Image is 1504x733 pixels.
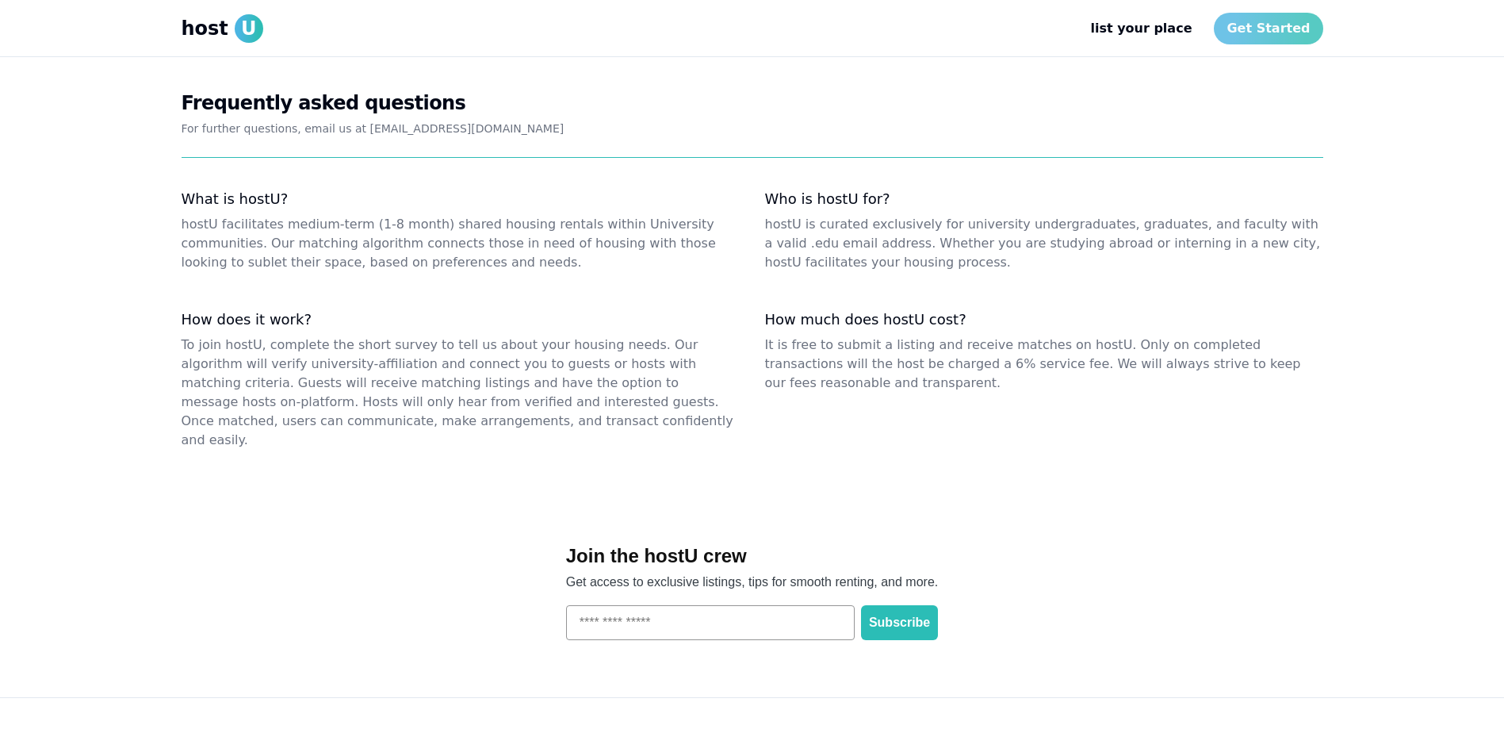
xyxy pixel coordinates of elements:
[182,336,740,450] dd: To join hostU, complete the short survey to tell us about your housing needs. Our algorithm will ...
[765,336,1323,393] dd: It is free to submit a listing and receive matches on hostU. Only on completed transactions will ...
[861,605,938,640] button: Subscribe
[566,575,939,589] span: Get access to exclusive listings, tips for smooth renting, and more.
[182,90,1323,116] h2: Frequently asked questions
[765,215,1323,272] dd: hostU is curated exclusively for university undergraduates, graduates, and faculty with a valid ....
[182,215,740,272] dd: hostU facilitates medium-term (1-8 month) shared housing rentals within University communities. O...
[182,16,228,41] span: host
[765,310,1323,329] dt: How much does hostU cost?
[369,122,564,135] a: [EMAIL_ADDRESS][DOMAIN_NAME]
[182,116,1323,138] p: For further questions, email us at
[1077,13,1322,44] nav: Main
[1214,13,1322,44] a: Get Started
[182,190,740,209] dt: What is hostU?
[235,14,263,43] span: U
[1077,13,1204,44] a: list your place
[566,545,747,566] span: Join the hostU crew
[182,310,740,329] dt: How does it work?
[765,190,1323,209] dt: Who is hostU for?
[182,14,263,43] a: hostU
